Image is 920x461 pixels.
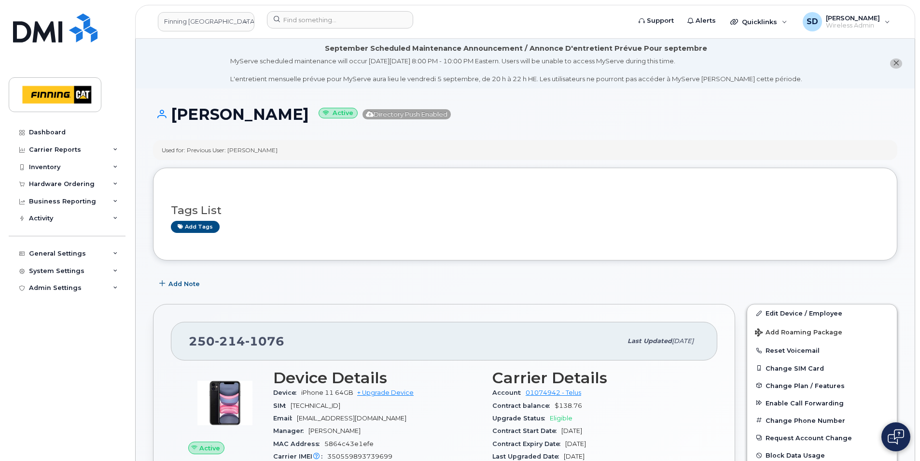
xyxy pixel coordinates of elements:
[492,402,555,409] span: Contract balance
[492,389,526,396] span: Account
[273,415,297,422] span: Email
[245,334,284,348] span: 1076
[492,427,561,434] span: Contract Start Date
[672,337,694,345] span: [DATE]
[362,109,451,119] span: Directory Push Enabled
[747,412,897,429] button: Change Phone Number
[564,453,585,460] span: [DATE]
[492,415,550,422] span: Upgrade Status
[747,322,897,342] button: Add Roaming Package
[747,304,897,322] a: Edit Device / Employee
[171,221,220,233] a: Add tags
[766,399,844,406] span: Enable Call Forwarding
[627,337,672,345] span: Last updated
[215,334,245,348] span: 214
[189,334,284,348] span: 250
[273,427,308,434] span: Manager
[273,402,291,409] span: SIM
[273,453,327,460] span: Carrier IMEI
[492,440,565,447] span: Contract Expiry Date
[319,108,358,119] small: Active
[747,394,897,412] button: Enable Call Forwarding
[273,369,481,387] h3: Device Details
[273,440,324,447] span: MAC Address
[171,204,879,216] h3: Tags List
[561,427,582,434] span: [DATE]
[526,389,581,396] a: 01074942 - Telus
[888,429,904,445] img: Open chat
[492,453,564,460] span: Last Upgraded Date
[747,377,897,394] button: Change Plan / Features
[747,360,897,377] button: Change SIM Card
[555,402,582,409] span: $138.76
[324,440,374,447] span: 5864c43e1efe
[291,402,340,409] span: [TECHNICAL_ID]
[196,374,254,432] img: image20231002-4137094-9apcgt.jpeg
[357,389,414,396] a: + Upgrade Device
[550,415,572,422] span: Eligible
[327,453,392,460] span: 350559893739699
[747,342,897,359] button: Reset Voicemail
[297,415,406,422] span: [EMAIL_ADDRESS][DOMAIN_NAME]
[325,43,707,54] div: September Scheduled Maintenance Announcement / Annonce D'entretient Prévue Pour septembre
[308,427,361,434] span: [PERSON_NAME]
[766,382,845,389] span: Change Plan / Features
[755,329,842,338] span: Add Roaming Package
[747,429,897,447] button: Request Account Change
[153,106,897,123] h1: [PERSON_NAME]
[153,275,208,292] button: Add Note
[301,389,353,396] span: iPhone 11 64GB
[273,389,301,396] span: Device
[565,440,586,447] span: [DATE]
[230,57,802,84] div: MyServe scheduled maintenance will occur [DATE][DATE] 8:00 PM - 10:00 PM Eastern. Users will be u...
[890,58,902,69] button: close notification
[492,369,700,387] h3: Carrier Details
[162,146,278,154] div: Used for: Previous User: [PERSON_NAME]
[199,444,220,453] span: Active
[168,279,200,288] span: Add Note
